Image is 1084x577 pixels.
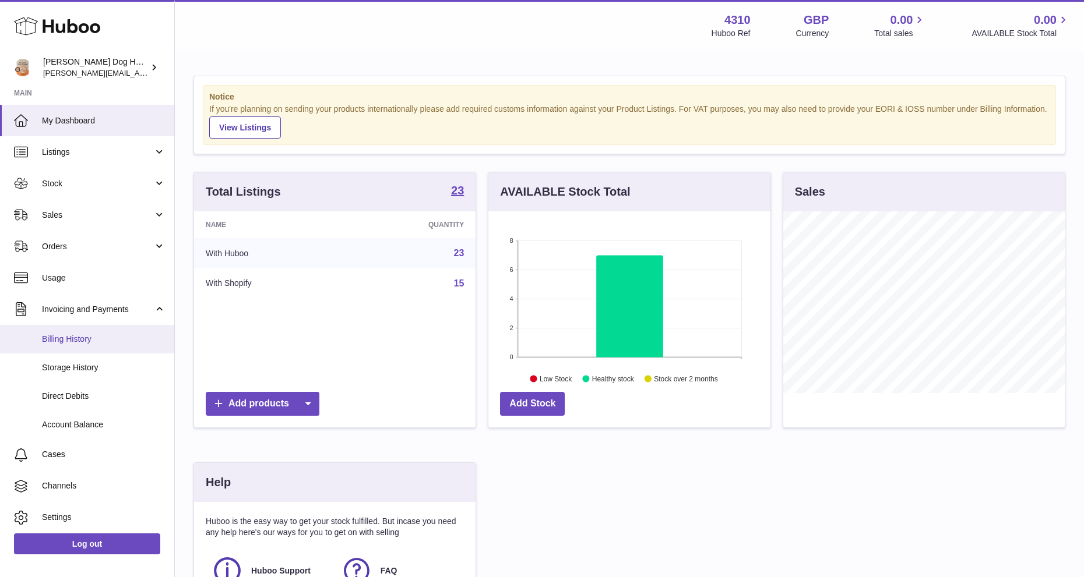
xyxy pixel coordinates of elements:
[42,115,166,126] span: My Dashboard
[42,272,166,284] span: Usage
[42,304,153,315] span: Invoicing and Payments
[724,12,751,28] strong: 4310
[206,392,319,416] a: Add products
[874,12,926,39] a: 0.00 Total sales
[209,91,1050,102] strong: Notice
[206,516,464,538] p: Huboo is the easy way to get your stock fulfilled. But incase you need any help here's our ways f...
[500,392,565,416] a: Add Stock
[972,12,1070,39] a: 0.00 AVAILABLE Stock Total
[42,391,166,402] span: Direct Debits
[540,374,572,383] text: Low Stock
[510,266,513,273] text: 6
[874,28,926,39] span: Total sales
[42,241,153,252] span: Orders
[42,334,166,345] span: Billing History
[209,104,1050,139] div: If you're planning on sending your products internationally please add required customs informati...
[510,353,513,360] text: 0
[42,178,153,189] span: Stock
[42,449,166,460] span: Cases
[42,210,153,221] span: Sales
[510,324,513,331] text: 2
[14,533,160,554] a: Log out
[42,480,166,491] span: Channels
[42,147,153,158] span: Listings
[206,475,231,490] h3: Help
[500,184,630,200] h3: AVAILABLE Stock Total
[42,362,166,373] span: Storage History
[194,268,346,299] td: With Shopify
[510,237,513,244] text: 8
[43,68,234,77] span: [PERSON_NAME][EMAIL_ADDRESS][DOMAIN_NAME]
[42,512,166,523] span: Settings
[891,12,913,28] span: 0.00
[381,565,397,576] span: FAQ
[804,12,829,28] strong: GBP
[795,184,825,200] h3: Sales
[592,374,635,383] text: Healthy stock
[206,184,281,200] h3: Total Listings
[712,28,751,39] div: Huboo Ref
[14,59,31,76] img: toby@hackneydoghouse.com
[209,116,281,139] a: View Listings
[654,374,718,383] text: Stock over 2 months
[194,211,346,238] th: Name
[1034,12,1057,28] span: 0.00
[42,419,166,430] span: Account Balance
[451,185,464,199] a: 23
[454,248,464,258] a: 23
[454,278,464,288] a: 15
[972,28,1070,39] span: AVAILABLE Stock Total
[43,56,148,79] div: [PERSON_NAME] Dog House
[451,185,464,196] strong: 23
[510,295,513,302] text: 4
[194,238,346,268] td: With Huboo
[346,211,476,238] th: Quantity
[796,28,829,39] div: Currency
[251,565,311,576] span: Huboo Support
